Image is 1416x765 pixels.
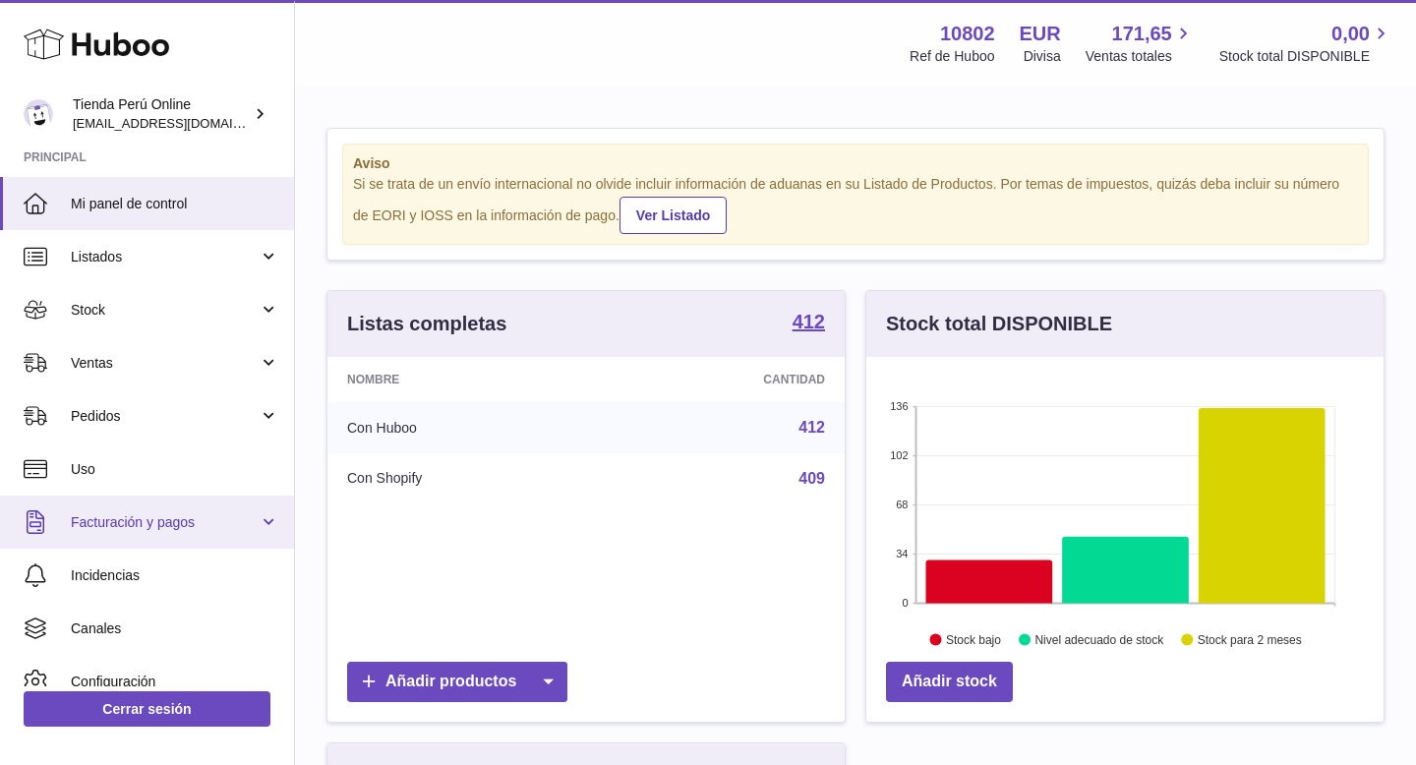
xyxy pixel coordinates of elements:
strong: EUR [1020,21,1061,47]
span: Configuración [71,673,279,691]
td: Con Huboo [327,402,602,453]
span: 171,65 [1112,21,1172,47]
span: Pedidos [71,407,259,426]
div: Si se trata de un envío internacional no olvide incluir información de aduanas en su Listado de P... [353,175,1358,234]
div: Divisa [1024,47,1061,66]
span: Mi panel de control [71,195,279,213]
text: Stock para 2 meses [1198,632,1302,646]
a: Añadir productos [347,662,567,702]
span: Ventas [71,354,259,373]
span: Canales [71,619,279,638]
a: 409 [798,470,825,487]
text: 102 [890,449,908,461]
th: Nombre [327,357,602,402]
a: 0,00 Stock total DISPONIBLE [1219,21,1392,66]
text: 136 [890,400,908,412]
span: Listados [71,248,259,266]
text: Stock bajo [946,632,1001,646]
strong: 412 [793,312,825,331]
text: Nivel adecuado de stock [1034,632,1164,646]
text: 34 [896,548,908,559]
span: Ventas totales [1086,47,1195,66]
a: Añadir stock [886,662,1013,702]
a: Cerrar sesión [24,691,270,727]
a: 171,65 Ventas totales [1086,21,1195,66]
span: 0,00 [1331,21,1370,47]
text: 0 [902,597,908,609]
span: Stock total DISPONIBLE [1219,47,1392,66]
span: Facturación y pagos [71,513,259,532]
div: Tienda Perú Online [73,95,250,133]
span: [EMAIL_ADDRESS][DOMAIN_NAME] [73,115,289,131]
img: contacto@tiendaperuonline.com [24,99,53,129]
strong: 10802 [940,21,995,47]
td: Con Shopify [327,453,602,504]
div: Ref de Huboo [910,47,994,66]
span: Incidencias [71,566,279,585]
strong: Aviso [353,154,1358,173]
text: 68 [896,499,908,510]
span: Stock [71,301,259,320]
th: Cantidad [602,357,845,402]
span: Uso [71,460,279,479]
a: 412 [793,312,825,335]
h3: Stock total DISPONIBLE [886,311,1112,337]
a: Ver Listado [619,197,727,234]
h3: Listas completas [347,311,506,337]
a: 412 [798,419,825,436]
